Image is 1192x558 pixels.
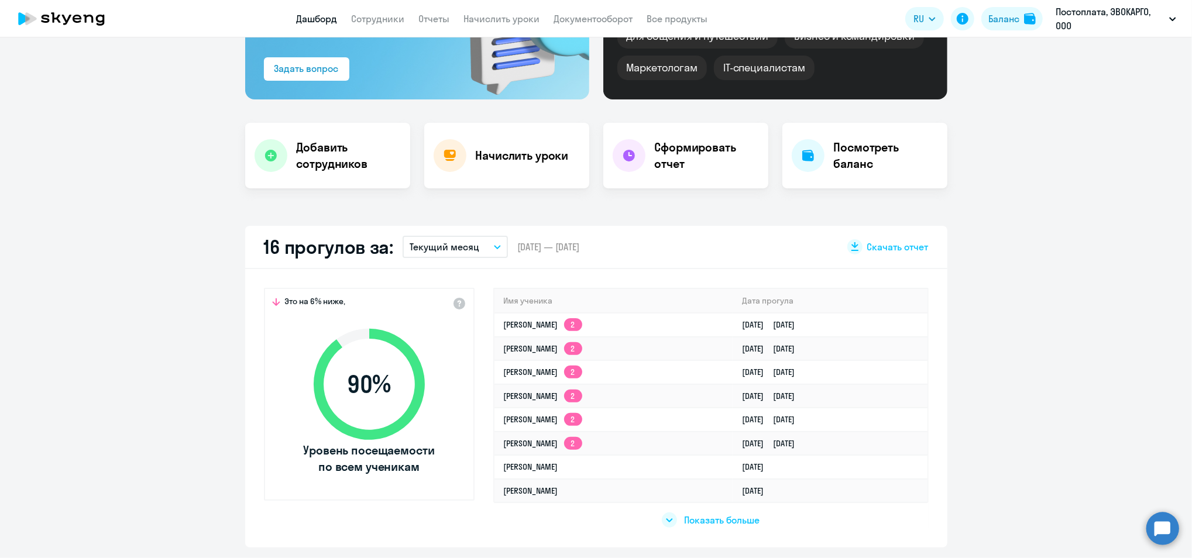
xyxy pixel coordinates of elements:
span: Уровень посещаемости по всем ученикам [302,442,437,475]
a: Дашборд [297,13,338,25]
app-skyeng-badge: 2 [564,413,582,426]
h2: 16 прогулов за: [264,235,394,259]
a: [PERSON_NAME]2 [504,343,582,354]
h4: Сформировать отчет [655,139,759,172]
button: Задать вопрос [264,57,349,81]
span: Показать больше [684,514,760,526]
app-skyeng-badge: 2 [564,366,582,378]
span: RU [913,12,924,26]
a: [DATE][DATE] [742,414,804,425]
a: [DATE][DATE] [742,438,804,449]
a: Документооборот [554,13,633,25]
button: Постоплата, ЭВОКАРГО, ООО [1050,5,1182,33]
p: Постоплата, ЭВОКАРГО, ООО [1056,5,1164,33]
button: Текущий месяц [403,236,508,258]
div: IT-специалистам [714,56,815,80]
a: [DATE][DATE] [742,343,804,354]
a: Отчеты [419,13,450,25]
span: Скачать отчет [867,240,929,253]
a: [DATE] [742,461,773,472]
p: Текущий месяц [410,240,479,254]
img: balance [1024,13,1036,25]
span: Это на 6% ниже, [285,296,346,310]
a: [PERSON_NAME]2 [504,319,582,330]
a: [PERSON_NAME] [504,461,558,472]
a: Сотрудники [352,13,405,25]
a: [PERSON_NAME]2 [504,391,582,401]
th: Имя ученика [494,289,733,313]
a: [DATE][DATE] [742,391,804,401]
app-skyeng-badge: 2 [564,318,582,331]
a: Начислить уроки [464,13,540,25]
div: Маркетологам [617,56,707,80]
a: [PERSON_NAME]2 [504,438,582,449]
app-skyeng-badge: 2 [564,342,582,355]
div: Задать вопрос [274,61,339,75]
div: Баланс [988,12,1019,26]
app-skyeng-badge: 2 [564,390,582,402]
a: [DATE][DATE] [742,367,804,377]
span: 90 % [302,370,437,398]
span: [DATE] — [DATE] [517,240,579,253]
button: Балансbalance [981,7,1043,30]
a: [DATE] [742,485,773,496]
h4: Добавить сотрудников [297,139,401,172]
a: [PERSON_NAME]2 [504,414,582,425]
button: RU [905,7,944,30]
h4: Посмотреть баланс [834,139,938,172]
a: Все продукты [647,13,708,25]
app-skyeng-badge: 2 [564,437,582,450]
h4: Начислить уроки [476,147,569,164]
a: [PERSON_NAME] [504,485,558,496]
a: [PERSON_NAME]2 [504,367,582,377]
th: Дата прогула [733,289,927,313]
a: [DATE][DATE] [742,319,804,330]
